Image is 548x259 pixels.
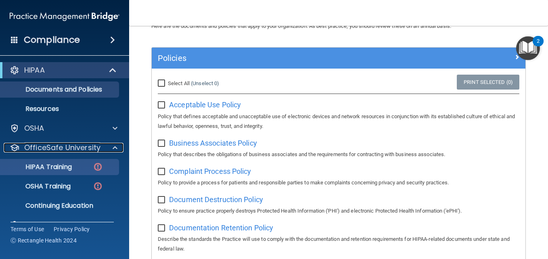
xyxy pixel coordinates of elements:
span: Acceptable Use Policy [169,100,241,109]
p: HIPAA [24,65,45,75]
img: PMB logo [10,8,119,25]
a: Policies [158,52,519,65]
a: OfficeSafe University [10,143,117,152]
p: Policy that defines acceptable and unacceptable use of electronic devices and network resources i... [158,112,519,131]
p: Policy that describes the obligations of business associates and the requirements for contracting... [158,150,519,159]
p: Continuing Education [5,202,115,210]
span: Complaint Process Policy [169,167,251,175]
p: OfficeSafe University [24,143,100,152]
input: Select All (Unselect 0) [158,80,167,87]
a: Print Selected (0) [457,75,519,90]
a: Privacy Policy [54,225,90,233]
p: Describe the standards the Practice will use to comply with the documentation and retention requi... [158,234,519,254]
h5: Policies [158,54,426,63]
p: Documents and Policies [5,86,115,94]
span: Business Associates Policy [169,139,257,147]
img: danger-circle.6113f641.png [93,181,103,191]
a: (Unselect 0) [191,80,219,86]
span: Documentation Retention Policy [169,223,273,232]
span: Ⓒ Rectangle Health 2024 [10,236,77,244]
h4: Compliance [24,34,80,46]
span: Select All [168,80,190,86]
p: HIPAA Training [5,163,72,171]
p: Resources [5,105,115,113]
span: Here are the documents and policies that apply to your organization. As best practice, you should... [151,23,451,29]
iframe: Drift Widget Chat Controller [408,202,538,234]
a: OSHA [10,123,117,133]
a: Settings [10,220,117,230]
p: Policy to ensure practice properly destroys Protected Health Information ('PHI') and electronic P... [158,206,519,216]
a: HIPAA [10,65,117,75]
p: OSHA [24,123,44,133]
img: danger-circle.6113f641.png [93,162,103,172]
span: Document Destruction Policy [169,195,263,204]
div: 2 [537,41,540,52]
button: Open Resource Center, 2 new notifications [516,36,540,60]
a: Terms of Use [10,225,44,233]
p: Policy to provide a process for patients and responsible parties to make complaints concerning pr... [158,178,519,188]
p: Settings [24,220,54,230]
p: OSHA Training [5,182,71,190]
